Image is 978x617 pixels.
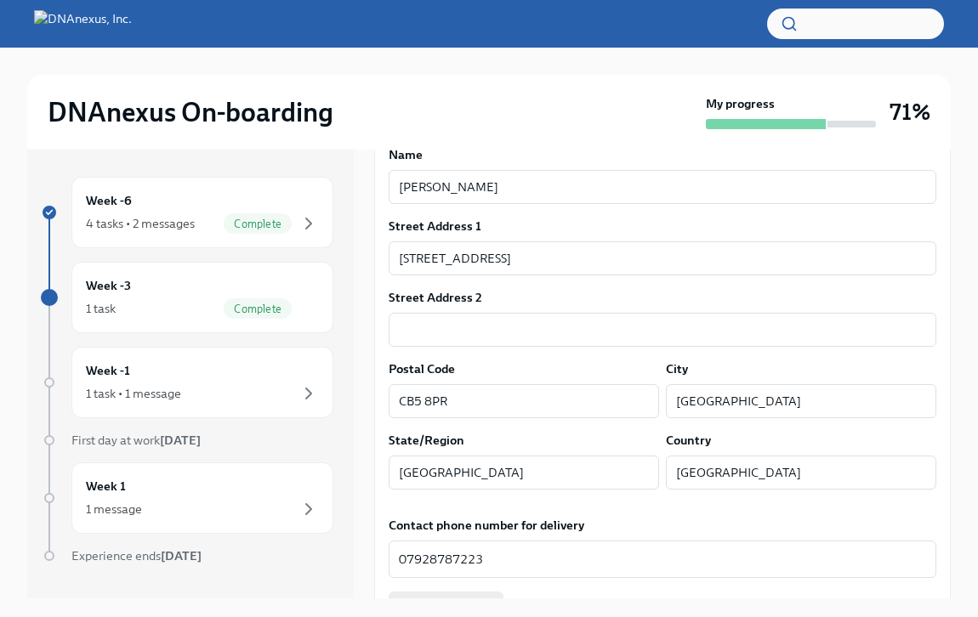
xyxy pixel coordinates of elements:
h2: DNAnexus On-boarding [48,95,333,129]
strong: [DATE] [160,433,201,448]
h6: Week -6 [86,191,132,210]
h3: 71% [890,97,930,127]
a: First day at work[DATE] [41,432,333,449]
span: First day at work [71,433,201,448]
strong: [DATE] [161,548,202,563]
label: Name [389,146,423,163]
span: Complete [224,218,292,230]
a: Week 11 message [41,462,333,534]
h6: Week -1 [86,361,130,380]
label: State/Region [389,432,464,449]
a: Week -11 task • 1 message [41,347,333,418]
img: DNAnexus, Inc. [34,10,132,37]
label: Contact phone number for delivery [389,517,936,534]
label: City [666,360,688,377]
a: Week -64 tasks • 2 messagesComplete [41,177,333,248]
label: Street Address 1 [389,218,481,235]
div: 1 task • 1 message [86,385,181,402]
label: Postal Code [389,360,455,377]
span: Complete [224,303,292,315]
span: Experience ends [71,548,202,563]
div: 4 tasks • 2 messages [86,215,195,232]
a: Week -31 taskComplete [41,262,333,333]
strong: My progress [706,95,775,112]
label: Country [666,432,711,449]
h6: Week 1 [86,477,126,495]
div: 1 task [86,300,116,317]
label: Street Address 2 [389,289,482,306]
textarea: 07928787223 [399,549,926,569]
h6: Week -3 [86,276,131,295]
div: 1 message [86,501,142,518]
